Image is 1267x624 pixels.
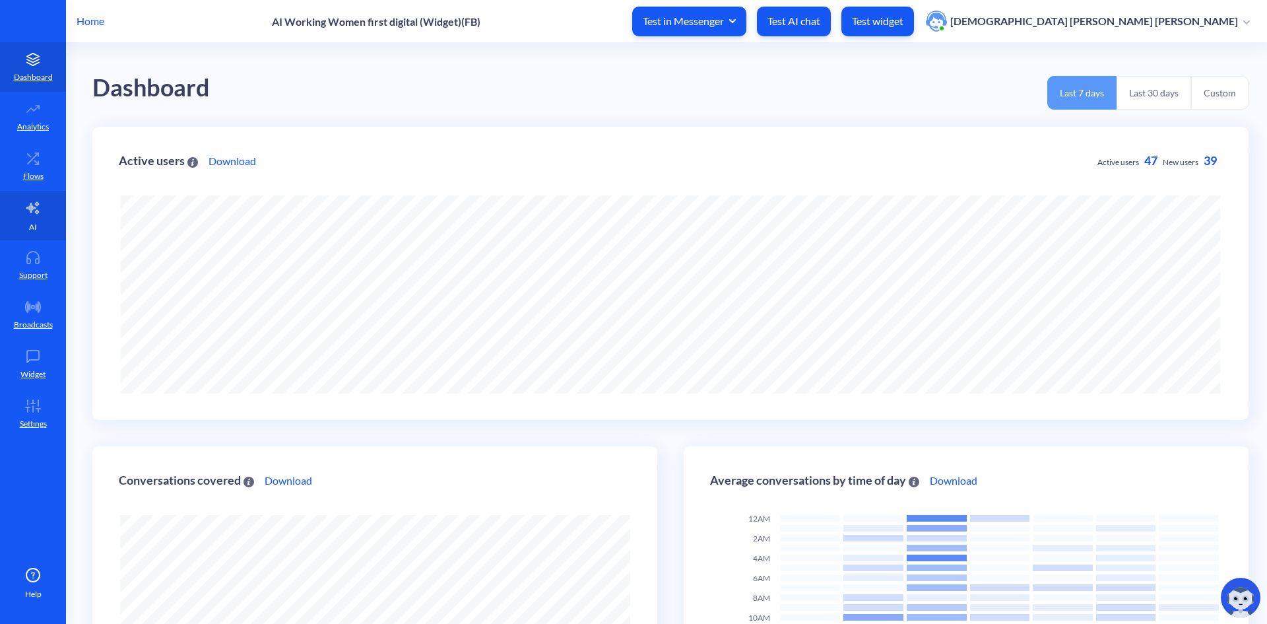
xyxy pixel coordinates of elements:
p: Widget [20,368,46,380]
span: 10AM [748,613,770,623]
span: 39 [1204,153,1217,168]
span: 8AM [753,593,770,603]
p: Test widget [852,15,903,28]
span: New users [1163,157,1198,167]
button: user photo[DEMOGRAPHIC_DATA] [PERSON_NAME] [PERSON_NAME] [919,9,1256,33]
a: Download [930,473,977,489]
button: Custom [1191,76,1249,110]
span: 4AM [753,553,770,563]
button: Test AI chat [757,7,831,36]
p: Analytics [17,121,49,133]
span: 2AM [753,534,770,543]
a: Download [265,473,312,489]
p: AI [29,221,37,233]
span: Active users [1097,157,1139,167]
div: Dashboard [92,69,210,107]
div: Conversations covered [119,474,254,487]
p: Dashboard [14,71,53,83]
p: Test AI chat [767,15,820,28]
button: Test in Messenger [632,7,746,36]
p: Broadcasts [14,319,53,331]
span: 6AM [753,573,770,583]
span: Help [25,588,42,600]
span: 12AM [748,514,770,524]
button: Last 30 days [1117,76,1191,110]
div: Active users [119,155,198,167]
div: Average conversations by time of day [710,474,919,487]
img: copilot-icon.svg [1221,578,1260,617]
a: Download [209,153,256,169]
p: Support [19,269,48,281]
button: Last 7 days [1047,76,1117,110]
p: Flows [23,170,44,182]
img: user photo [926,11,947,32]
span: Test in Messenger [643,14,736,28]
p: [DEMOGRAPHIC_DATA] [PERSON_NAME] [PERSON_NAME] [950,14,1238,28]
span: 47 [1144,153,1157,168]
button: Test widget [841,7,914,36]
p: Settings [20,418,47,430]
p: AI Working Women first digital (Widget)(FB) [272,15,480,28]
p: Home [77,13,104,29]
